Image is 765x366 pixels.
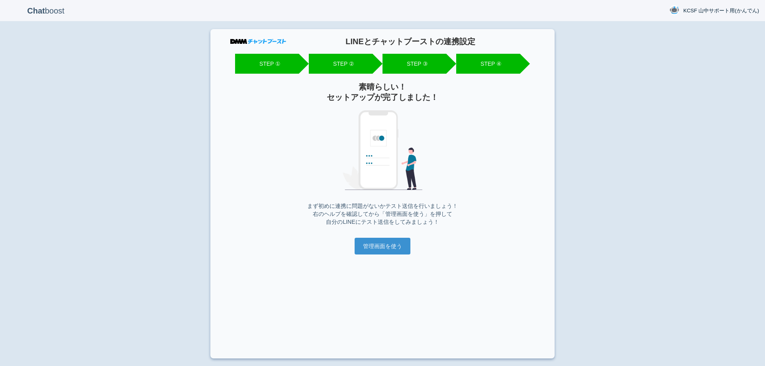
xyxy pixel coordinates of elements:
[669,5,679,15] img: User Image
[683,7,759,15] span: KCSF 山中サポート用(かんでん)
[235,54,299,74] li: STEP ①
[456,54,520,74] li: STEP ④
[230,202,535,226] p: まず初めに連携に問題がないかテスト送信を行いましょう！ 右のヘルプを確認してから「管理画面を使う」を押して 自分のLINEにテスト送信をしてみましょう！
[6,1,86,21] p: boost
[343,110,422,190] img: 完了画面
[309,54,373,74] li: STEP ②
[230,82,535,102] h2: 素晴らしい！ セットアップが完了しました！
[286,37,535,46] h1: LINEとチャットブーストの連携設定
[27,6,45,15] b: Chat
[230,39,286,44] img: DMMチャットブースト
[355,238,410,254] input: 管理画面を使う
[382,54,446,74] li: STEP ③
